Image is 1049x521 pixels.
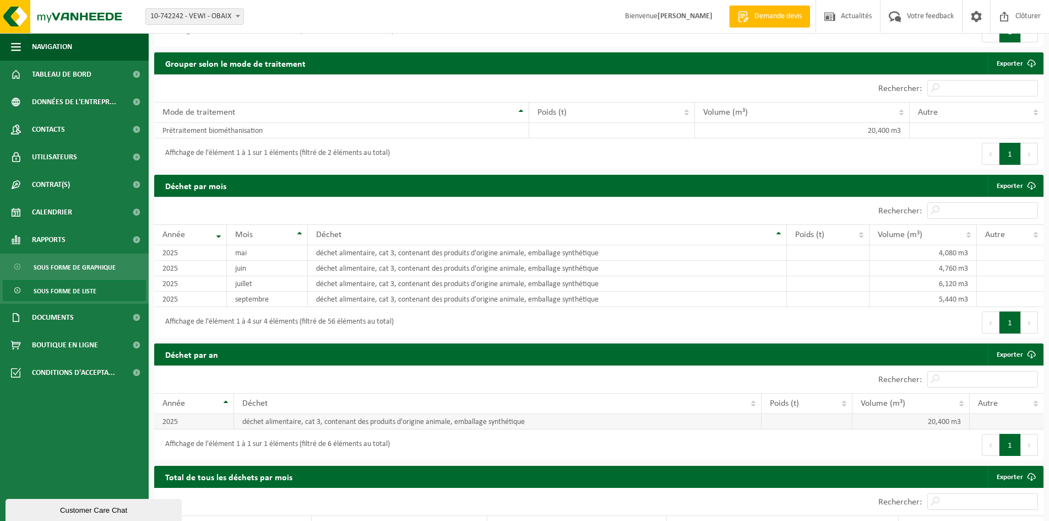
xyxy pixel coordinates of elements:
[869,245,976,261] td: 4,080 m3
[308,276,787,292] td: déchet alimentaire, cat 3, contenant des produits d'origine animale, emballage synthétique
[999,434,1021,456] button: 1
[32,171,70,198] span: Contrat(s)
[918,108,938,117] span: Autre
[32,198,72,226] span: Calendrier
[703,108,748,117] span: Volume (m³)
[878,230,922,239] span: Volume (m³)
[32,61,91,88] span: Tableau de bord
[657,12,713,20] strong: [PERSON_NAME]
[770,399,799,408] span: Poids (t)
[154,276,227,292] td: 2025
[242,399,268,408] span: Déchet
[1021,434,1038,456] button: Next
[752,11,805,22] span: Demande devis
[154,466,303,487] h2: Total de tous les déchets par mois
[162,108,235,117] span: Mode de traitement
[869,261,976,276] td: 4,760 m3
[154,414,234,429] td: 2025
[1021,143,1038,165] button: Next
[234,414,762,429] td: déchet alimentaire, cat 3, contenant des produits d'origine animale, emballage synthétique
[146,9,243,24] span: 10-742242 - VEWI - OBAIX
[32,33,72,61] span: Navigation
[3,280,146,301] a: Sous forme de liste
[308,261,787,276] td: déchet alimentaire, cat 3, contenant des produits d'origine animale, emballage synthétique
[160,313,394,332] div: Affichage de l'élément 1 à 4 sur 4 éléments (filtré de 56 éléments au total)
[227,245,308,261] td: mai
[154,245,227,261] td: 2025
[32,331,98,359] span: Boutique en ligne
[235,230,253,239] span: Mois
[999,143,1021,165] button: 1
[978,399,998,408] span: Autre
[982,311,999,334] button: Previous
[537,108,567,117] span: Poids (t)
[985,230,1005,239] span: Autre
[32,143,77,171] span: Utilisateurs
[308,245,787,261] td: déchet alimentaire, cat 3, contenant des produits d'origine animale, emballage synthétique
[3,256,146,277] a: Sous forme de graphique
[869,276,976,292] td: 6,120 m3
[154,52,317,74] h2: Grouper selon le mode de traitement
[154,292,227,307] td: 2025
[729,6,810,28] a: Demande devis
[852,414,970,429] td: 20,400 m3
[988,175,1042,197] a: Exporter
[32,359,115,386] span: Conditions d'accepta...
[988,466,1042,488] a: Exporter
[154,261,227,276] td: 2025
[32,88,116,116] span: Données de l'entrepr...
[1021,311,1038,334] button: Next
[795,230,824,239] span: Poids (t)
[227,292,308,307] td: septembre
[32,226,66,254] span: Rapports
[988,343,1042,366] a: Exporter
[861,399,905,408] span: Volume (m³)
[878,207,922,216] label: Rechercher:
[695,123,909,138] td: 20,400 m3
[145,8,244,25] span: 10-742242 - VEWI - OBAIX
[982,143,999,165] button: Previous
[227,261,308,276] td: juin
[6,497,184,521] iframe: chat widget
[982,434,999,456] button: Previous
[878,498,922,507] label: Rechercher:
[160,144,390,164] div: Affichage de l'élément 1 à 1 sur 1 éléments (filtré de 2 éléments au total)
[988,52,1042,74] a: Exporter
[154,175,237,196] h2: Déchet par mois
[308,292,787,307] td: déchet alimentaire, cat 3, contenant des produits d'origine animale, emballage synthétique
[162,230,185,239] span: Année
[154,343,229,365] h2: Déchet par an
[227,276,308,292] td: juillet
[32,116,65,143] span: Contacts
[869,292,976,307] td: 5,440 m3
[34,257,116,278] span: Sous forme de graphique
[154,123,529,138] td: Prétraitement biométhanisation
[32,304,74,331] span: Documents
[878,375,922,384] label: Rechercher:
[162,399,185,408] span: Année
[34,281,96,302] span: Sous forme de liste
[160,435,390,455] div: Affichage de l'élément 1 à 1 sur 1 éléments (filtré de 6 éléments au total)
[878,84,922,93] label: Rechercher:
[999,311,1021,334] button: 1
[316,230,341,239] span: Déchet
